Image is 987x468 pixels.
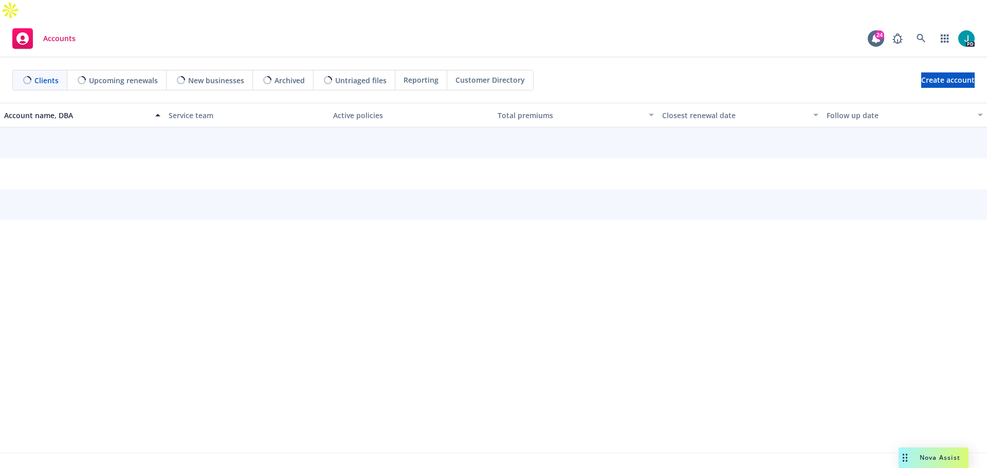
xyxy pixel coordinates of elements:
a: Search [911,28,931,49]
span: Clients [34,75,59,86]
button: Nova Assist [899,447,968,468]
span: Nova Assist [920,453,960,462]
button: Closest renewal date [658,103,822,127]
a: Accounts [8,24,80,53]
a: Report a Bug [887,28,908,49]
img: photo [958,30,975,47]
span: Upcoming renewals [89,75,158,86]
button: Service team [164,103,329,127]
div: Service team [169,110,325,121]
a: Create account [921,72,975,88]
span: Customer Directory [455,74,525,85]
div: 24 [875,30,884,40]
div: Active policies [333,110,489,121]
a: Switch app [935,28,955,49]
span: Archived [275,75,305,86]
div: Closest renewal date [662,110,807,121]
div: Drag to move [899,447,911,468]
span: Create account [921,70,975,90]
span: Accounts [43,34,76,43]
button: Follow up date [822,103,987,127]
button: Active policies [329,103,493,127]
span: Untriaged files [335,75,387,86]
div: Follow up date [827,110,972,121]
span: New businesses [188,75,244,86]
button: Total premiums [493,103,658,127]
div: Total premiums [498,110,643,121]
span: Reporting [404,74,438,85]
div: Account name, DBA [4,110,149,121]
